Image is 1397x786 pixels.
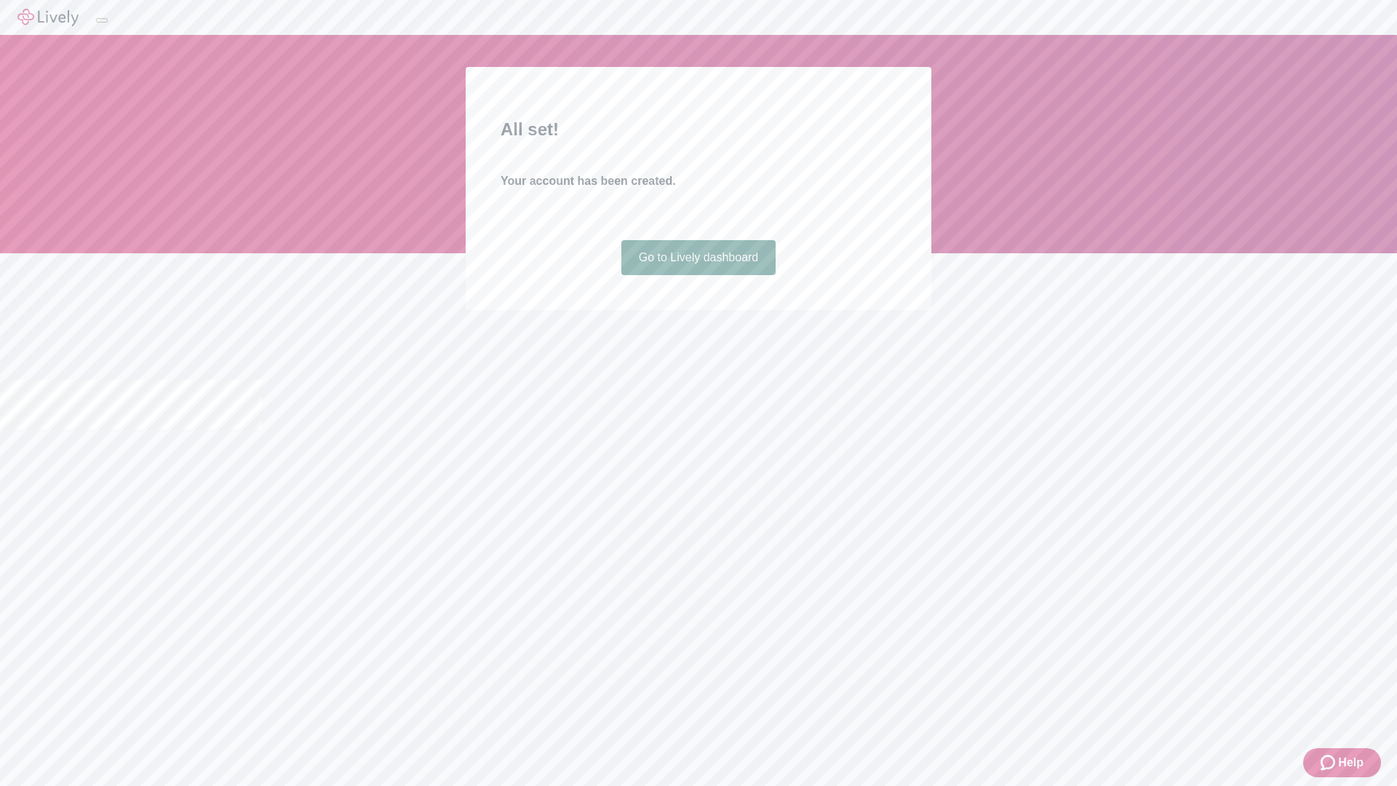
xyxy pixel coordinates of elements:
[1303,748,1381,777] button: Zendesk support iconHelp
[96,18,108,23] button: Log out
[501,116,896,143] h2: All set!
[1321,754,1338,771] svg: Zendesk support icon
[621,240,776,275] a: Go to Lively dashboard
[17,9,79,26] img: Lively
[501,172,896,190] h4: Your account has been created.
[1338,754,1364,771] span: Help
